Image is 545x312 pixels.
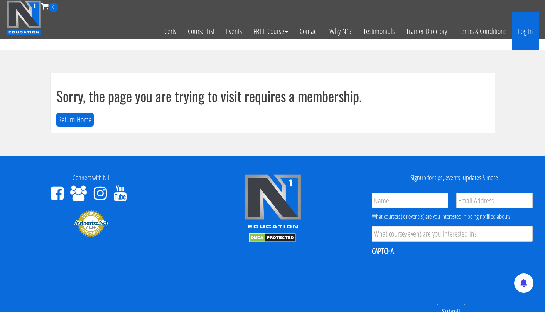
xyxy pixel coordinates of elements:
[358,12,400,50] a: Testimonials
[41,1,58,11] a: 0
[372,226,533,242] input: What course/event are you interested in?
[372,246,394,256] label: CAPTCHA
[249,233,296,242] img: DMCA.com Protection Status
[220,12,248,50] a: Events
[512,12,539,50] a: Log In
[294,12,324,50] a: Contact
[456,193,533,208] input: Email Address
[6,0,41,35] img: n1-education
[372,261,489,291] iframe: reCAPTCHA
[182,12,220,50] a: Course List
[56,113,94,127] button: Return Home
[6,174,176,182] h4: Connect with N1
[324,12,358,50] a: Why N1?
[400,12,453,50] a: Trainer Directory
[56,88,489,104] h1: Sorry, the page you are trying to visit requires a membership.
[159,12,182,50] a: Certs
[244,174,302,231] img: n1-edu-logo
[74,210,108,237] img: Authorize.Net Merchant - Click to Verify
[248,12,294,50] a: FREE Course
[369,174,539,182] h4: Signup for tips, events, updates & more
[49,3,58,12] span: 0
[372,212,533,221] div: What course(s) or event(s) are you interested in being notified about?
[372,193,448,208] input: Name
[453,12,512,50] a: Terms & Conditions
